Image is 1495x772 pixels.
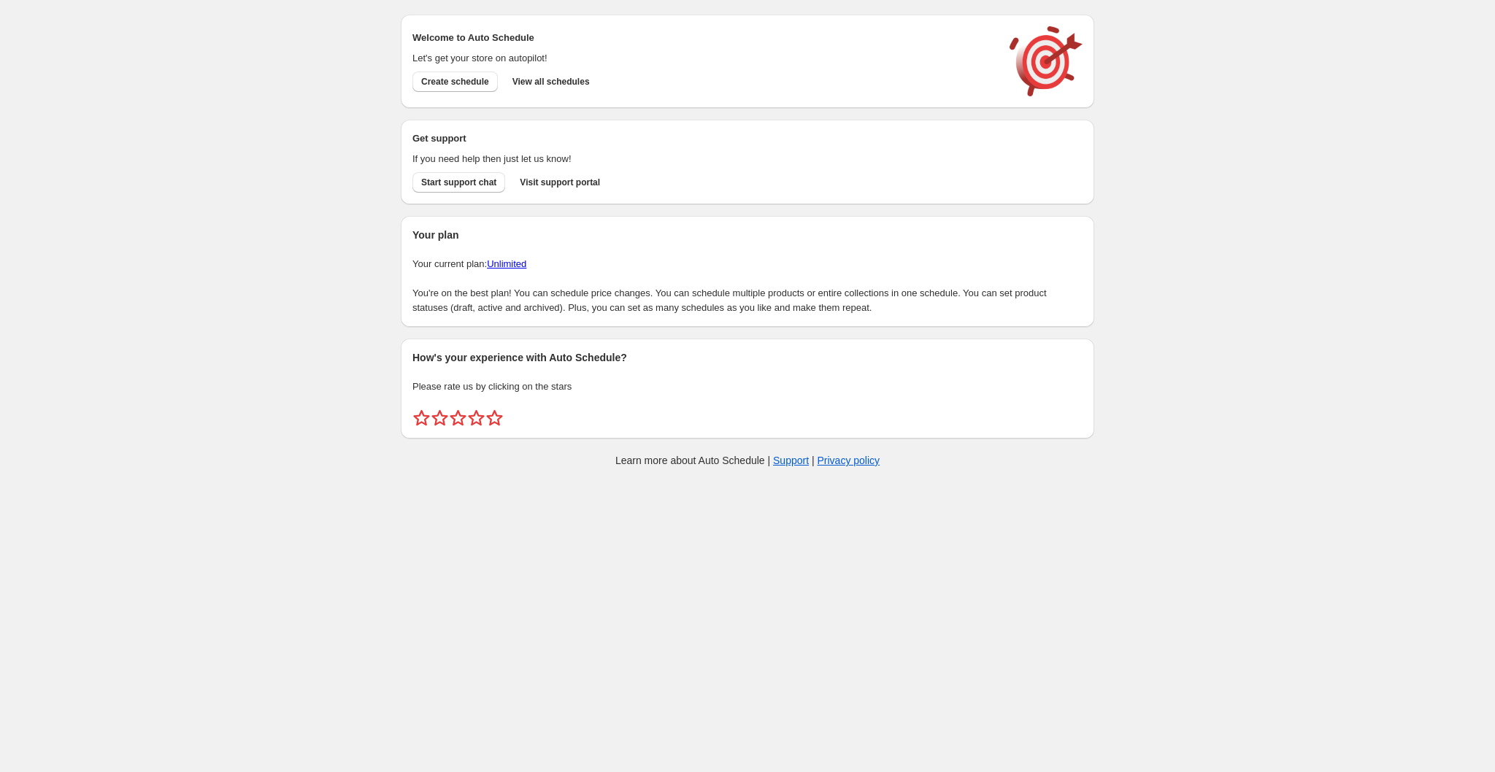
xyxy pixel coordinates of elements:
a: Privacy policy [818,455,880,466]
h2: How's your experience with Auto Schedule? [412,350,1083,365]
a: Visit support portal [511,172,609,193]
h2: Get support [412,131,995,146]
button: View all schedules [504,72,599,92]
span: View all schedules [512,76,590,88]
a: Start support chat [412,172,505,193]
p: Your current plan: [412,257,1083,271]
a: Unlimited [487,258,526,269]
a: Support [773,455,809,466]
h2: Welcome to Auto Schedule [412,31,995,45]
button: Create schedule [412,72,498,92]
h2: Your plan [412,228,1083,242]
p: Let's get your store on autopilot! [412,51,995,66]
span: Visit support portal [520,177,600,188]
p: Learn more about Auto Schedule | | [615,453,880,468]
p: Please rate us by clicking on the stars [412,379,1083,394]
p: If you need help then just let us know! [412,152,995,166]
span: Create schedule [421,76,489,88]
p: You're on the best plan! You can schedule price changes. You can schedule multiple products or en... [412,286,1083,315]
span: Start support chat [421,177,496,188]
